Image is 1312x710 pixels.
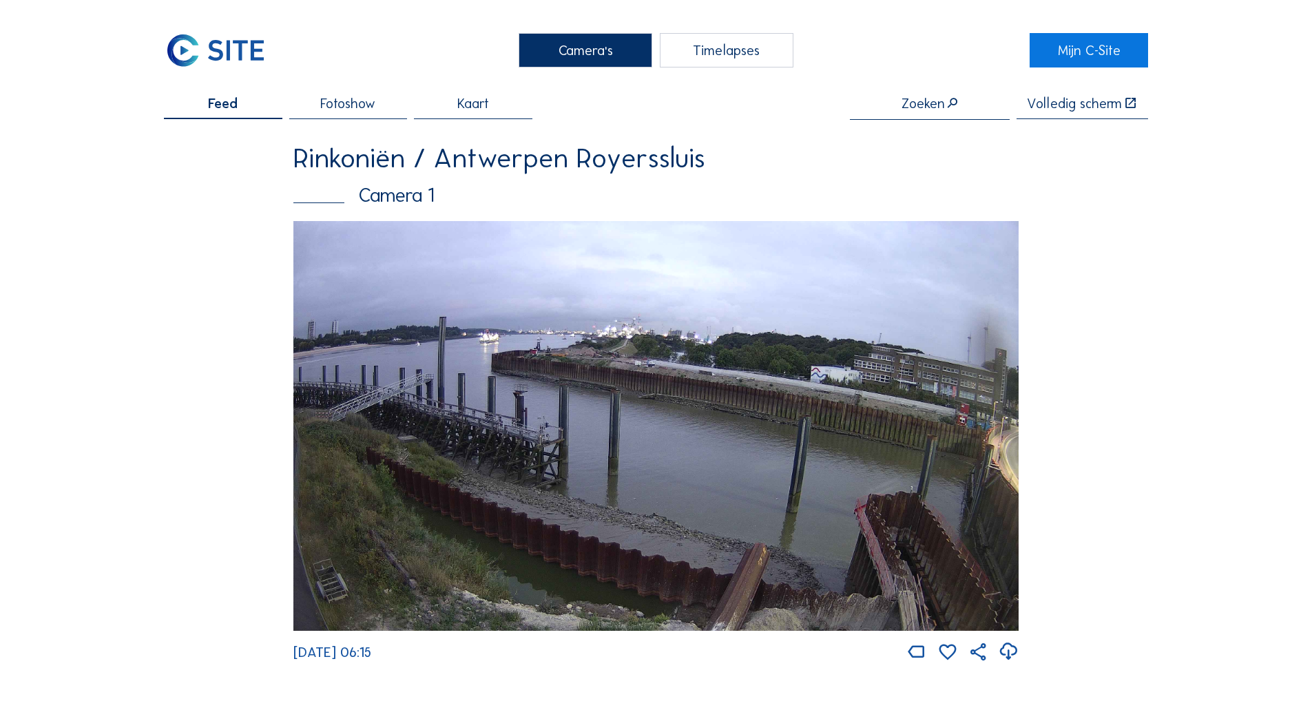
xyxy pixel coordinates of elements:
[293,185,1019,205] div: Camera 1
[164,33,267,67] img: C-SITE Logo
[457,96,489,110] span: Kaart
[208,96,238,110] span: Feed
[660,33,793,67] div: Timelapses
[1030,33,1147,67] a: Mijn C-Site
[293,145,1019,172] div: Rinkoniën / Antwerpen Royerssluis
[164,33,282,67] a: C-SITE Logo
[293,221,1019,631] img: Image
[519,33,652,67] div: Camera's
[293,644,371,660] span: [DATE] 06:15
[1027,96,1122,110] div: Volledig scherm
[320,96,375,110] span: Fotoshow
